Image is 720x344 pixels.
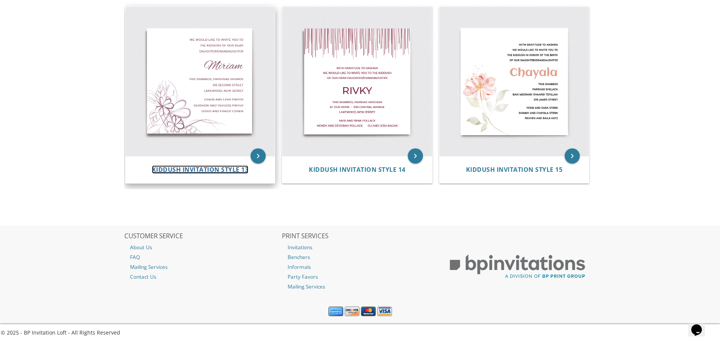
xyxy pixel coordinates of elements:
img: Kiddush Invitation Style 13 [125,7,275,156]
a: FAQ [124,252,281,262]
h2: CUSTOMER SERVICE [124,233,281,240]
span: Kiddush Invitation Style 13 [152,165,249,174]
a: keyboard_arrow_right [408,148,423,164]
h2: PRINT SERVICES [282,233,438,240]
a: Kiddush Invitation Style 13 [152,166,249,173]
a: keyboard_arrow_right [565,148,580,164]
a: Mailing Services [282,282,438,292]
a: About Us [124,242,281,252]
a: Benchers [282,252,438,262]
img: BP Print Group [439,248,596,285]
img: Kiddush Invitation Style 14 [282,7,432,156]
img: Kiddush Invitation Style 15 [440,7,589,156]
a: Informals [282,262,438,272]
a: Invitations [282,242,438,252]
span: Kiddush Invitation Style 14 [309,165,406,174]
span: Kiddush Invitation Style 15 [466,165,563,174]
a: Kiddush Invitation Style 14 [309,166,406,173]
a: keyboard_arrow_right [251,148,266,164]
a: Party Favors [282,272,438,282]
img: American Express [328,307,343,316]
img: Discover [345,307,359,316]
a: Mailing Services [124,262,281,272]
a: Kiddush Invitation Style 15 [466,166,563,173]
a: Contact Us [124,272,281,282]
img: Visa [377,307,392,316]
img: MasterCard [361,307,376,316]
iframe: chat widget [688,314,712,336]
